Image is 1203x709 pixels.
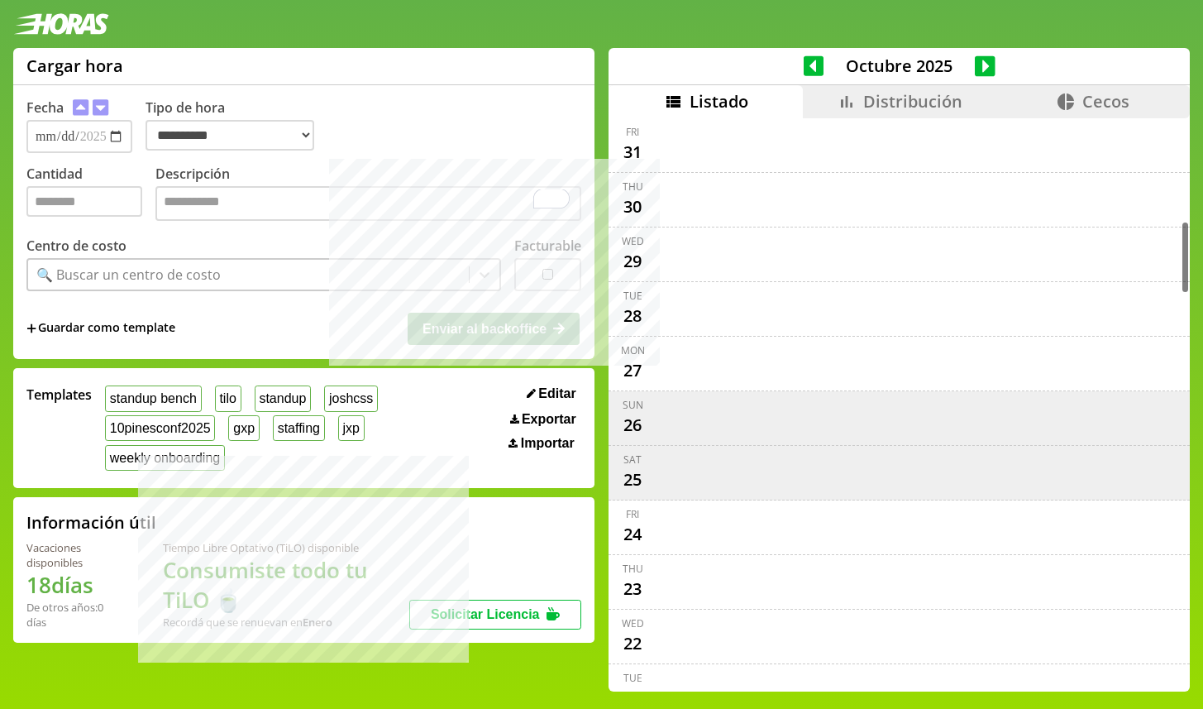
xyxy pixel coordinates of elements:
span: Solicitar Licencia [431,607,540,621]
div: 22 [619,630,646,657]
div: 26 [619,412,646,438]
label: Cantidad [26,165,155,225]
div: 25 [619,467,646,493]
div: Wed [622,234,644,248]
button: tilo [215,386,241,411]
span: Exportar [522,412,576,427]
div: Thu [623,562,643,576]
div: 23 [619,576,646,602]
b: Enero [303,615,332,630]
span: +Guardar como template [26,319,175,338]
div: 31 [619,139,646,165]
div: 28 [619,303,646,329]
button: standup bench [105,386,202,411]
div: Fri [626,125,639,139]
div: De otros años: 0 días [26,600,123,630]
label: Facturable [514,237,581,255]
span: + [26,319,36,338]
div: Fri [626,507,639,521]
button: Editar [522,386,581,402]
span: Editar [538,386,575,401]
label: Descripción [155,165,581,225]
div: 29 [619,248,646,275]
div: Tue [623,289,642,303]
span: Distribución [863,90,962,113]
button: weekly onboarding [105,445,225,471]
button: staffing [273,415,325,441]
span: Listado [690,90,748,113]
label: Tipo de hora [146,98,327,153]
button: gxp [228,415,259,441]
h1: Consumiste todo tu TiLO 🍵 [163,555,409,615]
div: scrollable content [609,118,1190,689]
div: Mon [621,343,645,357]
button: joshcss [324,386,378,411]
button: Exportar [505,411,581,428]
div: Tue [623,671,642,685]
div: Vacaciones disponibles [26,540,123,570]
input: Cantidad [26,186,142,217]
div: Tiempo Libre Optativo (TiLO) disponible [163,540,409,555]
span: Importar [521,436,575,451]
select: Tipo de hora [146,120,314,151]
textarea: To enrich screen reader interactions, please activate Accessibility in Grammarly extension settings [155,186,581,221]
img: logotipo [13,13,109,35]
span: Templates [26,386,92,404]
button: 10pinesconf2025 [105,415,215,441]
div: Sun [623,398,643,412]
button: Solicitar Licencia [409,600,581,630]
div: Wed [622,616,644,630]
h1: 18 días [26,570,123,600]
div: 27 [619,357,646,384]
div: Sat [623,453,642,467]
span: Cecos [1082,90,1129,113]
div: Recordá que se renuevan en [163,615,409,630]
div: 24 [619,521,646,548]
h1: Cargar hora [26,55,123,77]
div: Thu [623,180,643,194]
div: 🔍 Buscar un centro de costo [36,266,221,284]
h2: Información útil [26,511,156,534]
span: Octubre 2025 [823,55,975,77]
div: 30 [619,194,646,220]
button: jxp [338,415,365,441]
button: standup [255,386,312,411]
label: Centro de costo [26,237,127,255]
label: Fecha [26,98,64,117]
